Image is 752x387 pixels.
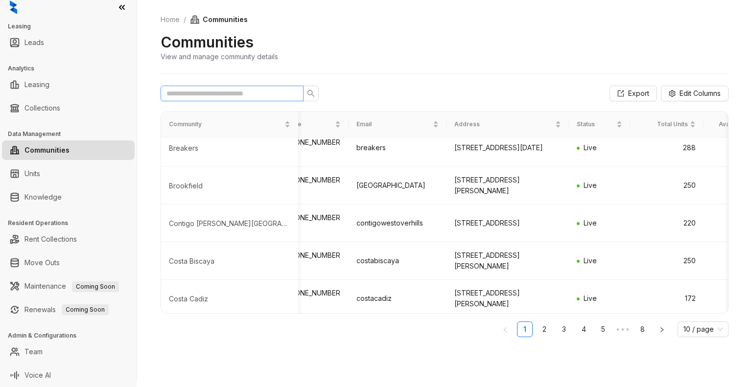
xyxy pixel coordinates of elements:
[683,322,723,337] span: 10 / page
[2,342,135,362] li: Team
[630,129,704,167] td: 288
[659,327,665,333] span: right
[502,327,508,333] span: left
[584,294,597,302] span: Live
[661,86,728,101] button: Edit Columns
[446,205,569,242] td: [STREET_ADDRESS]
[446,280,569,318] td: [STREET_ADDRESS][PERSON_NAME]
[556,321,572,337] li: 3
[349,129,446,167] td: breakers
[349,167,446,205] td: [GEOGRAPHIC_DATA]
[446,112,569,137] th: Address
[2,140,135,160] li: Communities
[62,304,109,315] span: Coming Soon
[615,321,631,337] li: Next 5 Pages
[537,321,552,337] li: 2
[24,75,49,94] a: Leasing
[169,294,290,304] div: Costa Cadiz
[24,229,77,249] a: Rent Collections
[2,229,135,249] li: Rent Collections
[569,112,630,137] th: Status
[630,112,704,137] th: Total Units
[349,112,446,137] th: Email
[454,120,553,129] span: Address
[537,322,552,337] a: 2
[497,321,513,337] li: Previous Page
[584,143,597,152] span: Live
[8,331,137,340] h3: Admin & Configurations
[617,90,624,97] span: export
[349,280,446,318] td: costacadiz
[161,112,298,137] th: Community
[24,253,60,273] a: Move Outs
[615,321,631,337] span: •••
[24,140,70,160] a: Communities
[275,112,349,137] th: Phone
[8,219,137,228] h3: Resident Operations
[159,14,182,25] a: Home
[595,321,611,337] li: 5
[24,33,44,52] a: Leads
[669,90,676,97] span: setting
[596,322,611,337] a: 5
[72,281,119,292] span: Coming Soon
[275,242,349,280] td: [PHONE_NUMBER]
[517,322,532,337] a: 1
[678,321,728,337] div: Page Size
[349,205,446,242] td: contigowestoverhills
[2,33,135,52] li: Leads
[2,75,135,94] li: Leasing
[635,322,650,337] a: 8
[2,187,135,207] li: Knowledge
[610,86,657,101] button: Export
[349,242,446,280] td: costabiscaya
[2,98,135,118] li: Collections
[630,205,704,242] td: 220
[576,322,591,337] a: 4
[8,130,137,138] h3: Data Management
[446,167,569,205] td: [STREET_ADDRESS][PERSON_NAME]
[8,64,137,73] h3: Analytics
[2,300,135,319] li: Renewals
[584,256,597,265] span: Live
[190,14,248,25] span: Communities
[169,256,290,266] div: Costa Biscaya
[8,22,137,31] h3: Leasing
[24,300,109,319] a: RenewalsComing Soon
[161,51,278,62] div: View and manage community details
[628,88,649,99] span: Export
[654,321,670,337] button: right
[2,253,135,273] li: Move Outs
[654,321,670,337] li: Next Page
[24,187,62,207] a: Knowledge
[2,276,135,296] li: Maintenance
[275,205,349,242] td: [PHONE_NUMBER]
[169,181,290,191] div: Brookfield
[446,242,569,280] td: [STREET_ADDRESS][PERSON_NAME]
[169,143,290,153] div: Breakers
[307,90,315,97] span: search
[10,0,17,14] img: logo
[577,120,614,129] span: Status
[356,120,431,129] span: Email
[584,219,597,227] span: Live
[557,322,571,337] a: 3
[283,120,333,129] span: Phone
[275,129,349,167] td: [PHONE_NUMBER]
[24,164,40,183] a: Units
[446,129,569,167] td: [STREET_ADDRESS][DATE]
[2,164,135,183] li: Units
[275,280,349,318] td: [PHONE_NUMBER]
[638,120,688,129] span: Total Units
[24,98,60,118] a: Collections
[630,280,704,318] td: 172
[24,342,43,362] a: Team
[275,167,349,205] td: [PHONE_NUMBER]
[634,321,650,337] li: 8
[630,167,704,205] td: 250
[680,88,721,99] span: Edit Columns
[161,33,254,51] h2: Communities
[169,219,290,228] div: Contigo Westover Hills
